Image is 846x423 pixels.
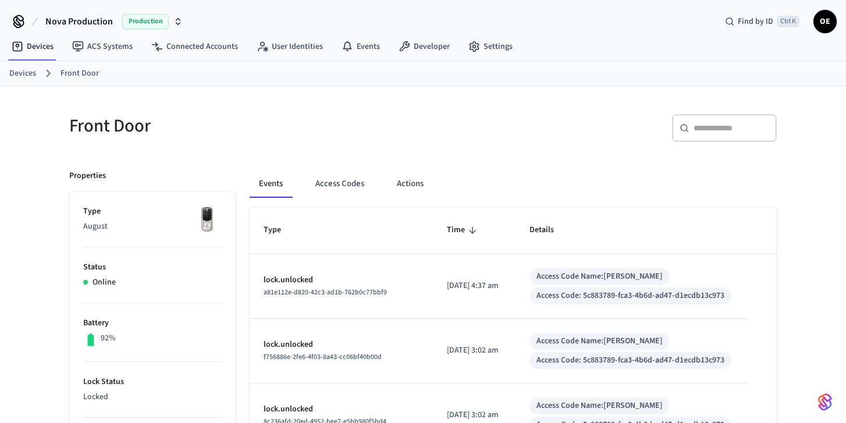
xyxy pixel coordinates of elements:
a: Settings [459,36,522,57]
a: Developer [389,36,459,57]
button: Access Codes [306,170,374,198]
p: Lock Status [83,376,222,388]
img: Yale Assure Touchscreen Wifi Smart Lock, Satin Nickel, Front [193,205,222,234]
span: Nova Production [45,15,113,29]
p: Properties [69,170,106,182]
span: a81e112e-d820-42c3-ad1b-762b0c77bbf9 [264,287,387,297]
p: August [83,221,222,233]
span: Type [264,221,296,239]
p: Status [83,261,222,273]
span: OE [815,11,836,32]
button: OE [813,10,837,33]
span: f756886e-2fe6-4f03-8a43-cc06bf40b00d [264,352,382,362]
span: Production [122,14,169,29]
a: Devices [2,36,63,57]
div: Find by IDCtrl K [716,11,809,32]
span: Details [529,221,569,239]
p: 92% [101,332,116,344]
p: Locked [83,391,222,403]
a: ACS Systems [63,36,142,57]
p: [DATE] 3:02 am [447,344,502,357]
a: User Identities [247,36,332,57]
div: ant example [250,170,777,198]
p: lock.unlocked [264,274,419,286]
p: lock.unlocked [264,403,419,415]
div: Access Code: 5c883789-fca3-4b6d-ad47-d1ecdb13c973 [536,290,724,302]
div: Access Code Name: [PERSON_NAME] [536,335,663,347]
p: [DATE] 3:02 am [447,409,502,421]
div: Access Code Name: [PERSON_NAME] [536,400,663,412]
button: Events [250,170,292,198]
a: Events [332,36,389,57]
div: Access Code Name: [PERSON_NAME] [536,271,663,283]
a: Devices [9,67,36,80]
span: Ctrl K [777,16,799,27]
div: Access Code: 5c883789-fca3-4b6d-ad47-d1ecdb13c973 [536,354,724,367]
span: Find by ID [738,16,773,27]
p: Battery [83,317,222,329]
p: lock.unlocked [264,339,419,351]
img: SeamLogoGradient.69752ec5.svg [818,393,832,411]
button: Actions [388,170,433,198]
p: Online [93,276,116,289]
a: Front Door [61,67,99,80]
h5: Front Door [69,114,416,138]
p: Type [83,205,222,218]
p: [DATE] 4:37 am [447,280,502,292]
span: Time [447,221,480,239]
a: Connected Accounts [142,36,247,57]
